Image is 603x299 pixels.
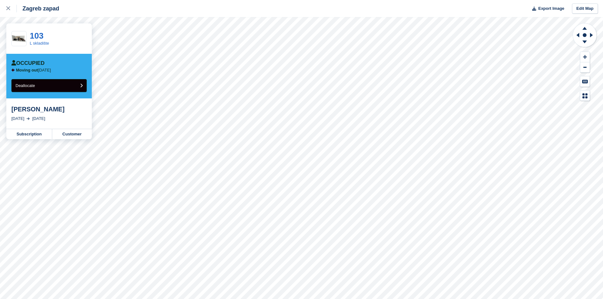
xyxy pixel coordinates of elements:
[16,68,38,72] span: Moving out
[538,5,564,12] span: Export Image
[12,35,26,42] img: container-lg-1024x492.png
[17,5,59,12] div: Zagreb zapad
[580,76,590,87] button: Keyboard Shortcuts
[580,62,590,73] button: Zoom Out
[11,68,15,72] img: arrow-left-icn-90495f2de72eb5bd0bd1c3c35deca35cc13f817d75bef06ecd7c0b315636ce7e.svg
[528,3,564,14] button: Export Image
[11,79,87,92] button: Deallocate
[11,60,45,66] div: Occupied
[11,115,24,122] div: [DATE]
[572,3,598,14] a: Edit Map
[27,117,30,120] img: arrow-right-light-icn-cde0832a797a2874e46488d9cf13f60e5c3a73dbe684e267c42b8395dfbc2abf.svg
[52,129,92,139] a: Customer
[16,83,35,88] span: Deallocate
[11,105,87,113] div: [PERSON_NAME]
[6,129,52,139] a: Subscription
[30,31,43,40] a: 103
[580,90,590,101] button: Map Legend
[30,41,49,46] a: L skladište
[16,68,51,73] p: [DATE]
[580,52,590,62] button: Zoom In
[32,115,45,122] div: [DATE]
